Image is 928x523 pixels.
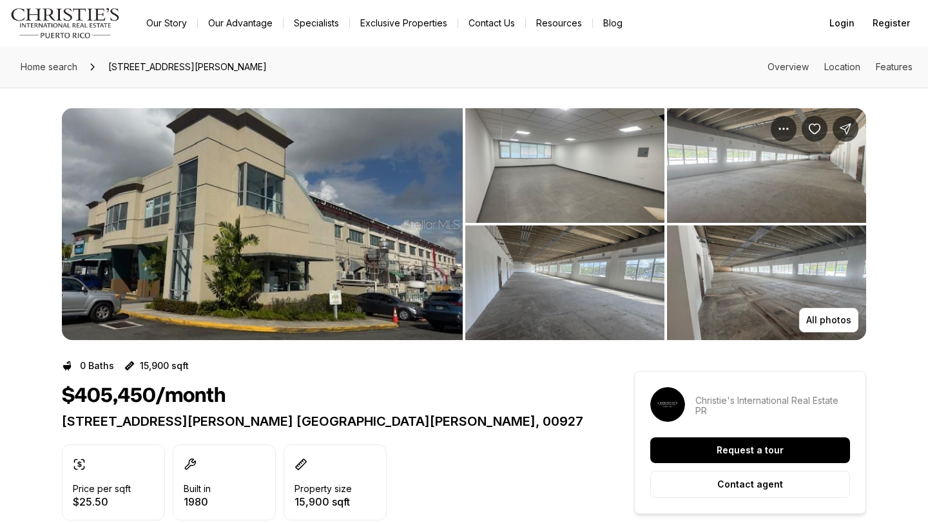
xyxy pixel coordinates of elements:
[650,437,850,463] button: Request a tour
[136,14,197,32] a: Our Story
[822,10,862,36] button: Login
[865,10,918,36] button: Register
[73,484,131,494] p: Price per sqft
[15,57,82,77] a: Home search
[873,18,910,28] span: Register
[184,497,211,507] p: 1980
[184,484,211,494] p: Built in
[717,445,784,455] p: Request a tour
[350,14,458,32] a: Exclusive Properties
[295,484,352,494] p: Property size
[802,116,827,142] button: Save Property: 201 DE DIEGO AVE.
[465,108,664,223] button: View image gallery
[140,361,189,371] p: 15,900 sqft
[80,361,114,371] p: 0 Baths
[465,108,866,340] li: 2 of 3
[768,62,913,72] nav: Page section menu
[62,108,463,340] li: 1 of 3
[667,225,866,340] button: View image gallery
[695,395,850,416] p: Christie's International Real Estate PR
[284,14,349,32] a: Specialists
[465,225,664,340] button: View image gallery
[829,18,855,28] span: Login
[876,61,913,72] a: Skip to: Features
[768,61,809,72] a: Skip to: Overview
[806,315,851,325] p: All photos
[21,61,77,72] span: Home search
[667,108,866,223] button: View image gallery
[10,8,121,39] img: logo
[717,479,783,490] p: Contact agent
[824,61,860,72] a: Skip to: Location
[198,14,283,32] a: Our Advantage
[103,57,272,77] span: [STREET_ADDRESS][PERSON_NAME]
[593,14,633,32] a: Blog
[833,116,858,142] button: Share Property: 201 DE DIEGO AVE.
[650,471,850,498] button: Contact agent
[458,14,525,32] button: Contact Us
[62,108,463,340] button: View image gallery
[62,108,866,340] div: Listing Photos
[62,414,588,429] p: [STREET_ADDRESS][PERSON_NAME] [GEOGRAPHIC_DATA][PERSON_NAME], 00927
[526,14,592,32] a: Resources
[62,384,226,408] h1: $405,450/month
[73,497,131,507] p: $25.50
[799,308,858,332] button: All photos
[771,116,797,142] button: Property options
[295,497,352,507] p: 15,900 sqft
